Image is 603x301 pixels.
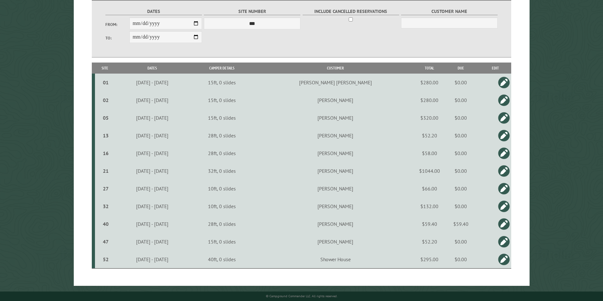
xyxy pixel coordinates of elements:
div: 21 [97,168,114,174]
label: Site Number [204,8,300,15]
td: $0.00 [442,180,480,197]
td: 15ft, 0 slides [189,91,254,109]
div: 16 [97,150,114,156]
td: 32ft, 0 slides [189,162,254,180]
td: Shower House [254,250,417,268]
td: $59.40 [442,215,480,233]
div: [DATE] - [DATE] [116,115,188,121]
div: [DATE] - [DATE] [116,185,188,192]
td: [PERSON_NAME] [254,109,417,127]
div: [DATE] - [DATE] [116,168,188,174]
div: 13 [97,132,114,139]
td: $52.20 [417,127,442,144]
th: Due [442,63,480,74]
td: [PERSON_NAME] [254,180,417,197]
div: 01 [97,79,114,86]
div: [DATE] - [DATE] [116,238,188,245]
td: $320.00 [417,109,442,127]
td: $58.00 [417,144,442,162]
td: $59.40 [417,215,442,233]
td: [PERSON_NAME] [254,215,417,233]
label: From: [105,21,129,27]
div: [DATE] - [DATE] [116,221,188,227]
td: 10ft, 0 slides [189,197,254,215]
td: $52.20 [417,233,442,250]
label: To: [105,35,129,41]
th: Edit [480,63,512,74]
td: 15ft, 0 slides [189,233,254,250]
td: $132.00 [417,197,442,215]
td: $1044.00 [417,162,442,180]
td: $0.00 [442,127,480,144]
label: Customer Name [401,8,498,15]
div: [DATE] - [DATE] [116,132,188,139]
div: 27 [97,185,114,192]
div: 05 [97,115,114,121]
td: [PERSON_NAME] [254,233,417,250]
th: Site [95,63,115,74]
label: Dates [105,8,202,15]
small: © Campground Commander LLC. All rights reserved. [266,294,337,298]
div: [DATE] - [DATE] [116,256,188,262]
td: $0.00 [442,144,480,162]
td: [PERSON_NAME] [254,127,417,144]
div: [DATE] - [DATE] [116,97,188,103]
td: [PERSON_NAME] [254,162,417,180]
td: $295.00 [417,250,442,268]
div: [DATE] - [DATE] [116,150,188,156]
td: 28ft, 0 slides [189,127,254,144]
td: 15ft, 0 slides [189,74,254,91]
td: $280.00 [417,74,442,91]
div: 52 [97,256,114,262]
td: 28ft, 0 slides [189,215,254,233]
td: $0.00 [442,74,480,91]
td: $0.00 [442,233,480,250]
td: 15ft, 0 slides [189,109,254,127]
td: $0.00 [442,197,480,215]
th: Camper Details [189,63,254,74]
td: [PERSON_NAME] [254,144,417,162]
td: [PERSON_NAME] [254,91,417,109]
th: Customer [254,63,417,74]
td: [PERSON_NAME] [254,197,417,215]
div: [DATE] - [DATE] [116,203,188,209]
td: $0.00 [442,250,480,268]
div: 47 [97,238,114,245]
th: Dates [115,63,189,74]
div: 02 [97,97,114,103]
td: 10ft, 0 slides [189,180,254,197]
div: 32 [97,203,114,209]
td: $66.00 [417,180,442,197]
div: [DATE] - [DATE] [116,79,188,86]
td: 40ft, 0 slides [189,250,254,268]
th: Total [417,63,442,74]
td: $280.00 [417,91,442,109]
td: $0.00 [442,109,480,127]
td: 28ft, 0 slides [189,144,254,162]
div: 40 [97,221,114,227]
label: Include Cancelled Reservations [303,8,399,15]
td: [PERSON_NAME] [PERSON_NAME] [254,74,417,91]
td: $0.00 [442,91,480,109]
td: $0.00 [442,162,480,180]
